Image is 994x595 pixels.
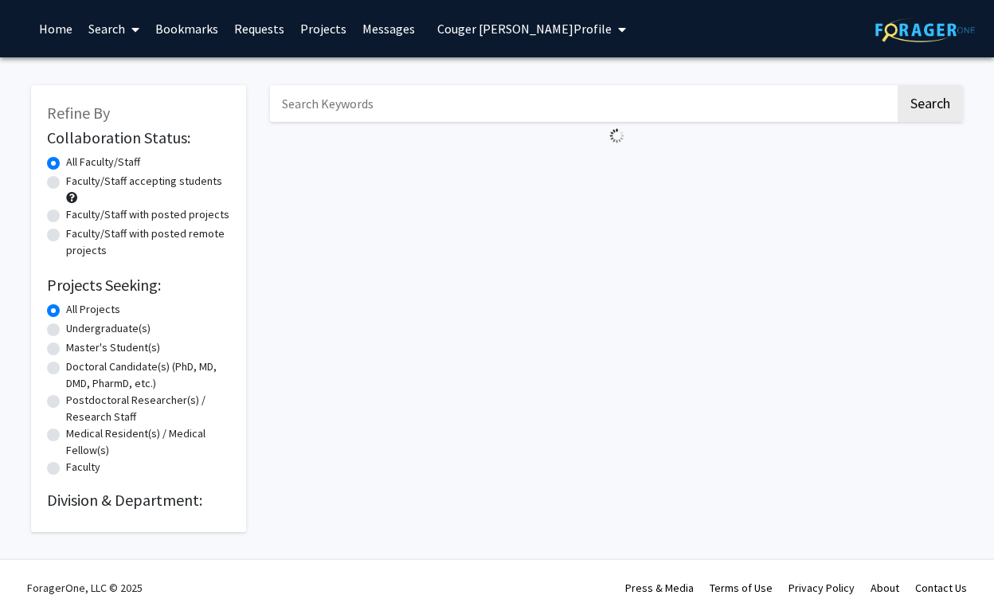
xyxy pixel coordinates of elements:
[915,581,967,595] a: Contact Us
[625,581,694,595] a: Press & Media
[603,122,631,150] img: Loading
[226,1,292,57] a: Requests
[66,154,140,170] label: All Faculty/Staff
[47,276,230,295] h2: Projects Seeking:
[437,21,612,37] span: Couger [PERSON_NAME] Profile
[875,18,975,42] img: ForagerOne Logo
[47,128,230,147] h2: Collaboration Status:
[270,85,895,122] input: Search Keywords
[80,1,147,57] a: Search
[66,206,229,223] label: Faculty/Staff with posted projects
[354,1,423,57] a: Messages
[47,491,230,510] h2: Division & Department:
[66,425,230,459] label: Medical Resident(s) / Medical Fellow(s)
[66,459,100,476] label: Faculty
[147,1,226,57] a: Bookmarks
[66,173,222,190] label: Faculty/Staff accepting students
[270,150,963,186] nav: Page navigation
[66,320,151,337] label: Undergraduate(s)
[31,1,80,57] a: Home
[789,581,855,595] a: Privacy Policy
[871,581,899,595] a: About
[710,581,773,595] a: Terms of Use
[66,301,120,318] label: All Projects
[898,85,963,122] button: Search
[47,103,110,123] span: Refine By
[66,392,230,425] label: Postdoctoral Researcher(s) / Research Staff
[292,1,354,57] a: Projects
[66,358,230,392] label: Doctoral Candidate(s) (PhD, MD, DMD, PharmD, etc.)
[66,339,160,356] label: Master's Student(s)
[66,225,230,259] label: Faculty/Staff with posted remote projects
